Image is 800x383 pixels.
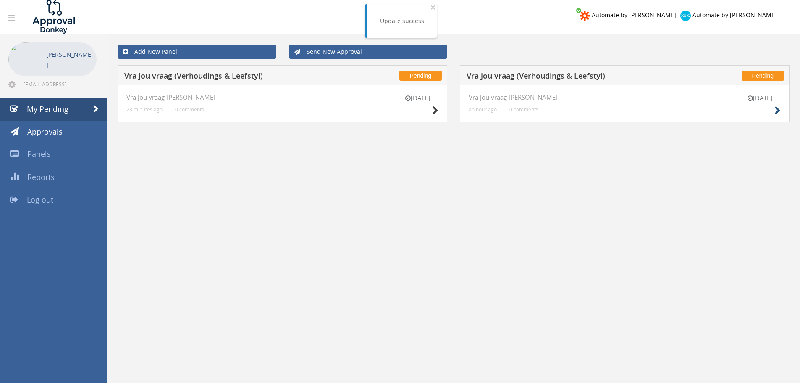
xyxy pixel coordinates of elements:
[24,81,95,87] span: [EMAIL_ADDRESS][DOMAIN_NAME]
[27,149,51,159] span: Panels
[396,94,438,103] small: [DATE]
[27,127,63,137] span: Approvals
[739,94,781,103] small: [DATE]
[430,1,435,13] span: ×
[467,72,688,82] h5: Vra jou vraag (Verhoudings & Leefstyl)
[380,17,424,25] div: Update success
[469,106,497,113] small: an hour ago
[27,172,55,182] span: Reports
[118,45,276,59] a: Add New Panel
[126,94,438,101] h4: Vra jou vraag [PERSON_NAME]
[175,106,208,113] small: 0 comments...
[469,94,781,101] h4: Vra jou vraag [PERSON_NAME]
[592,11,676,19] span: Automate by [PERSON_NAME]
[27,195,53,205] span: Log out
[289,45,448,59] a: Send New Approval
[742,71,784,81] span: Pending
[692,11,777,19] span: Automate by [PERSON_NAME]
[126,106,163,113] small: 23 minutes ago
[680,11,691,21] img: xero-logo.png
[46,49,92,70] p: [PERSON_NAME]
[509,106,542,113] small: 0 comments...
[580,11,590,21] img: zapier-logomark.png
[399,71,442,81] span: Pending
[124,72,346,82] h5: Vra jou vraag (Verhoudings & Leefstyl)
[27,104,68,114] span: My Pending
